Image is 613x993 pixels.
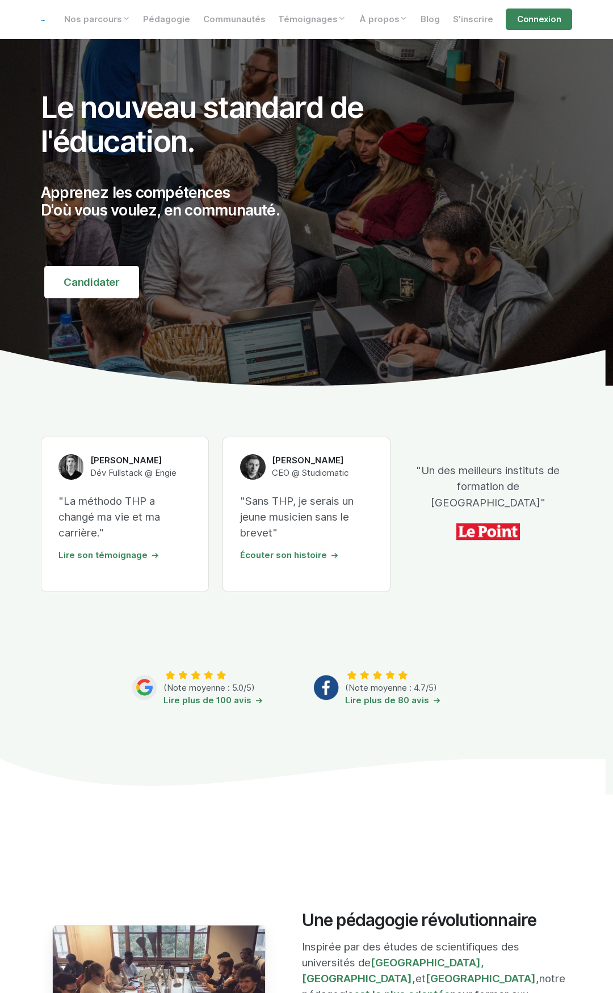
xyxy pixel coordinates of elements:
p: "Un des meilleurs instituts de formation de [GEOGRAPHIC_DATA]" [404,462,572,510]
a: [GEOGRAPHIC_DATA], [371,956,484,969]
span: Dév Fullstack @ Engie [90,468,177,478]
img: logo [41,20,45,21]
span: (Note moyenne : 5.0/5) [163,683,255,693]
img: Google [132,675,157,700]
p: "La méthodo THP a changé ma vie et ma carrière." [58,493,191,540]
a: Candidater [44,266,140,298]
a: Témoignages [272,9,353,30]
a: Nos parcours [57,9,137,30]
a: [GEOGRAPHIC_DATA], [426,972,539,984]
img: Facebook [313,675,339,700]
a: Lire plus de 80 avis [345,695,441,705]
a: Écouter son histoire [240,550,339,560]
a: Communautés [196,9,272,30]
a: Lire plus de 100 avis [163,695,263,705]
a: Connexion [506,9,572,30]
a: Blog [414,9,447,30]
a: S'inscrire [446,9,499,30]
h6: [PERSON_NAME] [272,455,349,467]
p: "Sans THP, je serais un jeune musicien sans le brevet" [240,493,373,540]
span: CEO @ Studiomatic [272,468,349,478]
a: À propos [352,9,414,30]
img: Titouan [58,454,84,480]
h1: Le nouveau standard de l'éducation. [41,90,391,158]
p: Apprenez les compétences D'où vous voulez, en communauté. [41,184,391,219]
h2: Une pédagogie révolutionnaire [302,910,561,930]
a: [GEOGRAPHIC_DATA], [302,972,415,984]
a: Lire son témoignage [58,550,159,560]
h6: [PERSON_NAME] [90,455,177,467]
img: Anthony [240,454,266,480]
img: icon [456,519,520,544]
a: Pédagogie [137,9,197,30]
span: (Note moyenne : 4.7/5) [345,683,437,693]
